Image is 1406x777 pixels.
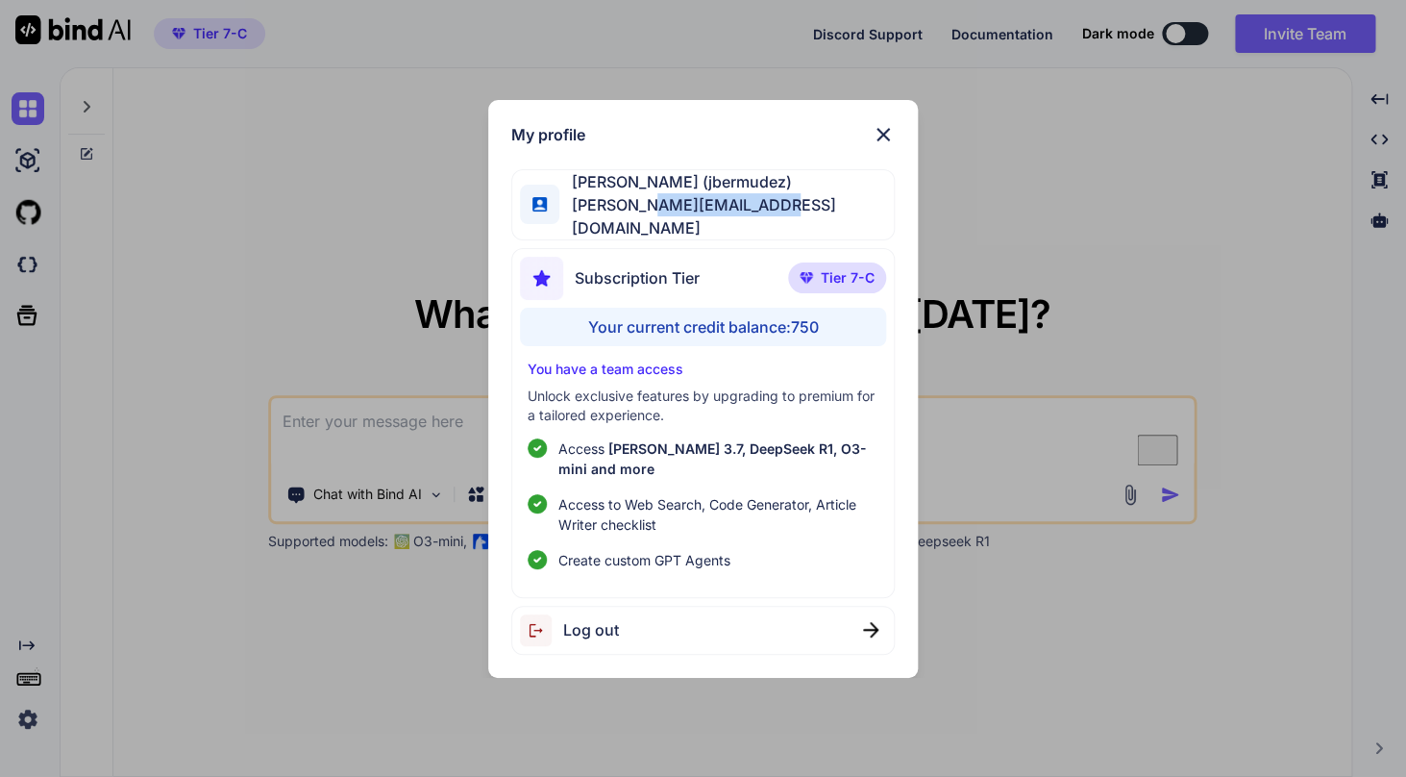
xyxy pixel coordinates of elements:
span: [PERSON_NAME][EMAIL_ADDRESS][DOMAIN_NAME] [559,193,894,239]
img: close [863,622,878,638]
span: Access to Web Search, Code Generator, Article Writer checklist [558,494,878,535]
span: [PERSON_NAME] 3.7, DeepSeek R1, O3-mini and more [558,440,867,477]
div: Your current credit balance: 750 [520,308,886,346]
span: Create custom GPT Agents [558,550,730,570]
img: profile [532,197,547,212]
p: You have a team access [528,360,878,379]
span: Log out [563,618,619,641]
img: close [872,123,895,146]
img: premium [800,272,813,284]
img: checklist [528,439,547,458]
p: Access [558,439,878,479]
span: [PERSON_NAME] (jbermudez) [559,170,894,193]
span: Tier 7-C [821,268,875,288]
h1: My profile [511,123,585,146]
img: checklist [528,550,547,569]
p: Unlock exclusive features by upgrading to premium for a tailored experience. [528,387,878,425]
img: checklist [528,494,547,514]
img: logout [520,614,563,646]
img: subscription [520,257,563,300]
span: Subscription Tier [575,266,700,289]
